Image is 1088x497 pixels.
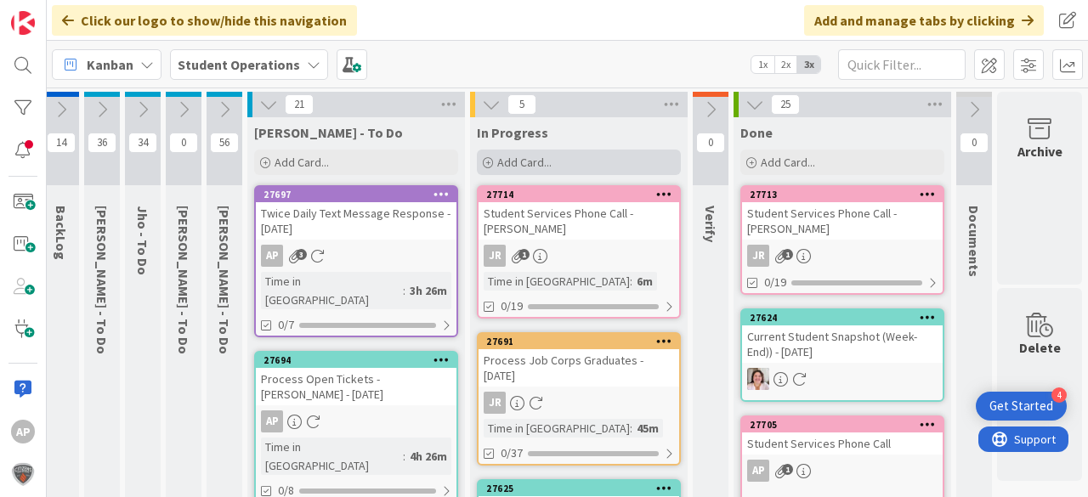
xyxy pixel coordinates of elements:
[632,272,657,291] div: 6m
[507,94,536,115] span: 5
[11,462,35,486] img: avatar
[403,281,405,300] span: :
[93,206,110,354] span: Emilie - To Do
[128,133,157,153] span: 34
[486,483,679,494] div: 27625
[261,245,283,267] div: AP
[256,202,456,240] div: Twice Daily Text Message Response - [DATE]
[256,245,456,267] div: AP
[750,189,943,200] div: 27713
[169,133,198,153] span: 0
[742,310,943,363] div: 27624Current Student Snapshot (Week-End)) - [DATE]
[275,155,329,170] span: Add Card...
[696,133,725,153] span: 0
[1019,337,1061,358] div: Delete
[484,419,630,438] div: Time in [GEOGRAPHIC_DATA]
[742,460,943,482] div: AP
[804,5,1044,36] div: Add and manage tabs by clicking
[256,187,456,202] div: 27697
[403,447,405,466] span: :
[479,349,679,387] div: Process Job Corps Graduates - [DATE]
[976,392,1067,421] div: Open Get Started checklist, remaining modules: 4
[747,245,769,267] div: JR
[782,249,793,260] span: 1
[210,133,239,153] span: 56
[87,54,133,75] span: Kanban
[484,392,506,414] div: JR
[261,410,283,432] div: AP
[771,94,800,115] span: 25
[1051,387,1067,403] div: 4
[742,417,943,455] div: 27705Student Services Phone Call
[477,124,548,141] span: In Progress
[52,5,357,36] div: Click our logo to show/hide this navigation
[702,206,719,242] span: Verify
[774,56,797,73] span: 2x
[479,187,679,202] div: 27714
[742,187,943,202] div: 27713
[53,206,70,260] span: BackLog
[797,56,820,73] span: 3x
[742,432,943,455] div: Student Services Phone Call
[256,368,456,405] div: Process Open Tickets - [PERSON_NAME] - [DATE]
[11,420,35,443] div: AP
[216,206,233,354] span: Eric - To Do
[254,185,458,337] a: 27697Twice Daily Text Message Response - [DATE]APTime in [GEOGRAPHIC_DATA]:3h 26m0/7
[296,249,307,260] span: 3
[479,334,679,349] div: 27691
[88,133,116,153] span: 36
[263,189,456,200] div: 27697
[178,56,300,73] b: Student Operations
[256,187,456,240] div: 27697Twice Daily Text Message Response - [DATE]
[134,206,151,275] span: Jho - To Do
[742,368,943,390] div: EW
[479,187,679,240] div: 27714Student Services Phone Call - [PERSON_NAME]
[11,11,35,35] img: Visit kanbanzone.com
[484,245,506,267] div: JR
[747,460,769,482] div: AP
[764,274,786,291] span: 0/19
[479,202,679,240] div: Student Services Phone Call - [PERSON_NAME]
[742,310,943,325] div: 27624
[484,272,630,291] div: Time in [GEOGRAPHIC_DATA]
[479,481,679,496] div: 27625
[256,410,456,432] div: AP
[750,419,943,431] div: 27705
[497,155,552,170] span: Add Card...
[479,334,679,387] div: 27691Process Job Corps Graduates - [DATE]
[278,316,294,334] span: 0/7
[1017,141,1062,161] div: Archive
[960,133,989,153] span: 0
[501,444,523,462] span: 0/37
[256,353,456,368] div: 27694
[750,312,943,324] div: 27624
[254,124,403,141] span: Amanda - To Do
[477,185,681,319] a: 27714Student Services Phone Call - [PERSON_NAME]JRTime in [GEOGRAPHIC_DATA]:6m0/19
[742,325,943,363] div: Current Student Snapshot (Week-End)) - [DATE]
[740,308,944,402] a: 27624Current Student Snapshot (Week-End)) - [DATE]EW
[632,419,663,438] div: 45m
[261,272,403,309] div: Time in [GEOGRAPHIC_DATA]
[263,354,456,366] div: 27694
[175,206,192,354] span: Zaida - To Do
[486,336,679,347] div: 27691
[518,249,530,260] span: 1
[630,419,632,438] span: :
[838,49,966,80] input: Quick Filter...
[285,94,314,115] span: 21
[405,281,451,300] div: 3h 26m
[36,3,77,23] span: Support
[256,353,456,405] div: 27694Process Open Tickets - [PERSON_NAME] - [DATE]
[740,124,773,141] span: Done
[782,464,793,475] span: 1
[751,56,774,73] span: 1x
[742,417,943,432] div: 27705
[966,206,983,277] span: Documents
[479,245,679,267] div: JR
[405,447,451,466] div: 4h 26m
[47,133,76,153] span: 14
[742,202,943,240] div: Student Services Phone Call - [PERSON_NAME]
[742,187,943,240] div: 27713Student Services Phone Call - [PERSON_NAME]
[747,368,769,390] img: EW
[740,185,944,295] a: 27713Student Services Phone Call - [PERSON_NAME]JR0/19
